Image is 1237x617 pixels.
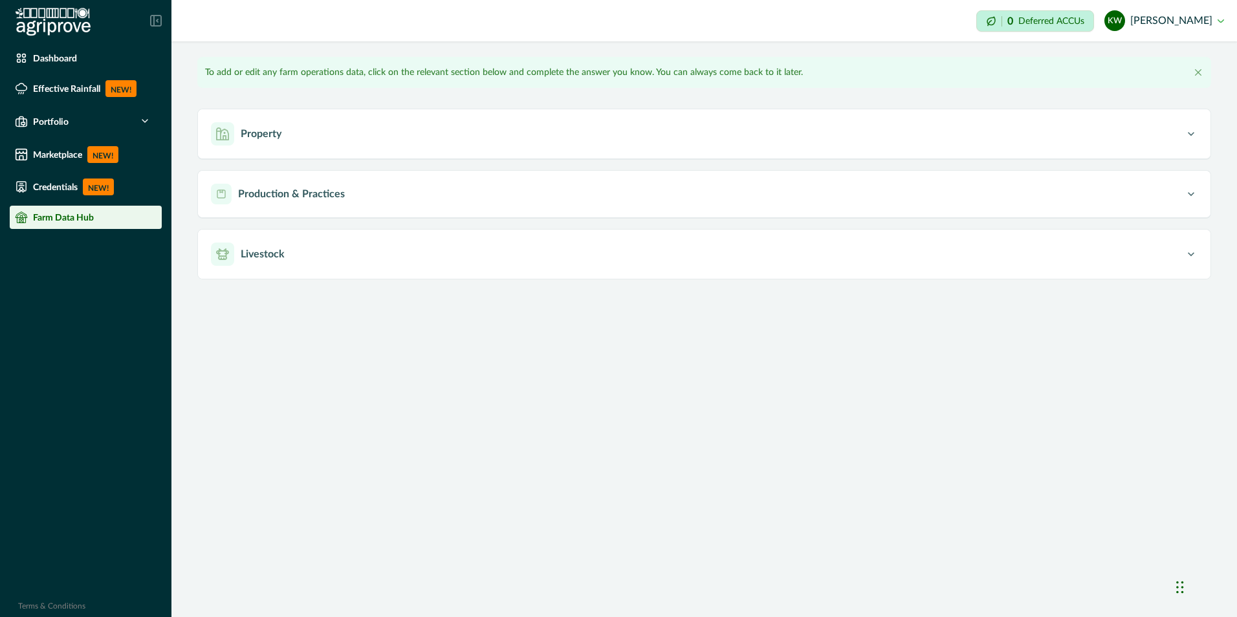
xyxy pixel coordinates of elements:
a: Terms & Conditions [18,602,85,610]
a: Farm Data Hub [10,206,162,229]
a: Dashboard [10,47,162,70]
button: Close [1190,65,1206,80]
p: NEW! [83,179,114,195]
p: NEW! [105,80,137,97]
button: Livestock [198,230,1210,279]
a: Effective RainfallNEW! [10,75,162,102]
p: Production & Practices [238,186,345,202]
p: NEW! [87,146,118,163]
p: To add or edit any farm operations data, click on the relevant section below and complete the ans... [205,66,803,80]
div: Drag [1176,568,1184,607]
p: Farm Data Hub [33,212,94,222]
p: Dashboard [33,53,77,63]
p: Portfolio [33,116,69,127]
p: Property [241,126,281,142]
button: kieren whittock[PERSON_NAME] [1104,5,1224,36]
p: Livestock [241,246,285,262]
a: MarketplaceNEW! [10,141,162,168]
a: CredentialsNEW! [10,173,162,200]
p: Credentials [33,182,78,192]
p: Effective Rainfall [33,83,100,94]
img: Logo [16,8,91,36]
button: Production & Practices [198,171,1210,217]
p: Marketplace [33,149,82,160]
p: Deferred ACCUs [1018,16,1084,26]
iframe: Chat Widget [1172,555,1237,617]
button: Property [198,109,1210,158]
p: 0 [1007,16,1013,27]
